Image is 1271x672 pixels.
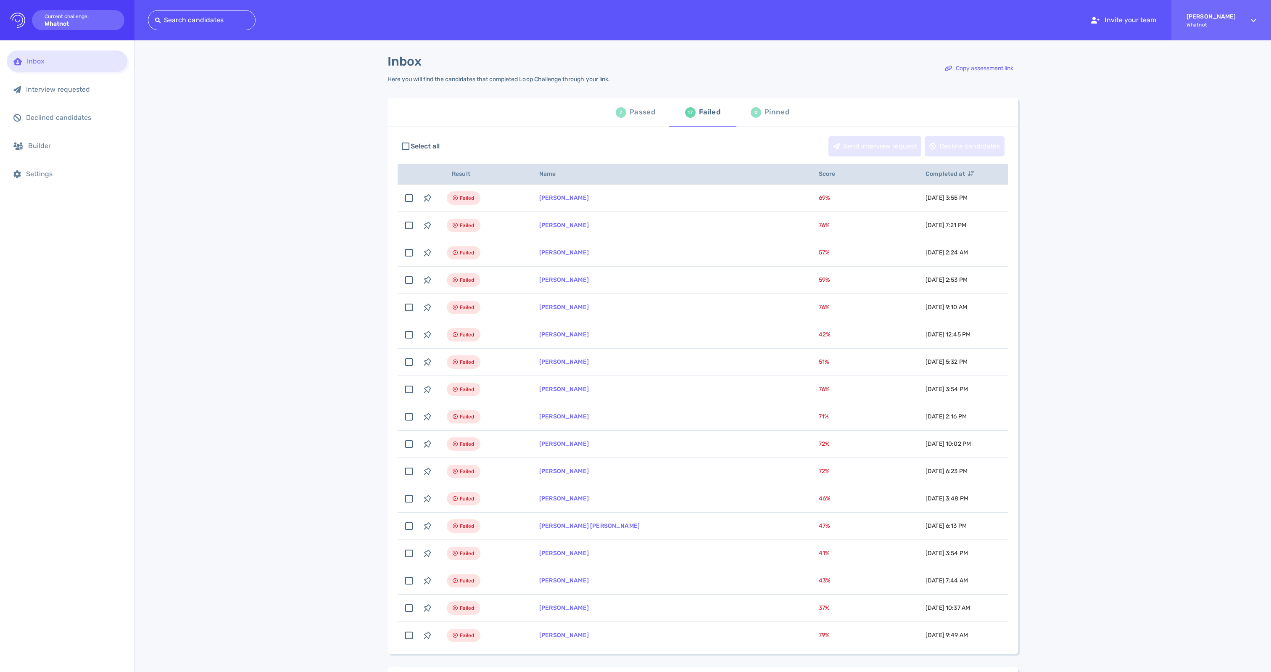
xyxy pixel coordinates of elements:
[926,331,970,338] span: [DATE] 12:45 PM
[539,170,565,177] span: Name
[819,413,829,420] span: 71 %
[539,632,589,639] a: [PERSON_NAME]
[926,413,967,420] span: [DATE] 2:16 PM
[819,331,831,338] span: 42 %
[819,249,830,256] span: 57 %
[539,386,589,393] a: [PERSON_NAME]
[926,440,971,447] span: [DATE] 10:02 PM
[926,550,968,557] span: [DATE] 3:54 PM
[539,468,589,475] a: [PERSON_NAME]
[539,331,589,338] a: [PERSON_NAME]
[819,358,829,365] span: 51 %
[1187,13,1236,20] strong: [PERSON_NAME]
[819,577,831,584] span: 43 %
[819,386,830,393] span: 76 %
[926,468,968,475] span: [DATE] 6:23 PM
[27,57,121,65] div: Inbox
[819,222,830,229] span: 76 %
[460,630,475,640] span: Failed
[411,141,440,151] span: Select all
[926,170,974,177] span: Completed at
[460,412,475,422] span: Failed
[819,194,830,201] span: 69 %
[539,304,589,311] a: [PERSON_NAME]
[819,304,830,311] span: 76 %
[26,170,121,178] div: Settings
[699,106,720,119] div: Failed
[539,413,589,420] a: [PERSON_NAME]
[539,550,589,557] a: [PERSON_NAME]
[26,85,121,93] div: Interview requested
[819,632,830,639] span: 79 %
[539,249,589,256] a: [PERSON_NAME]
[819,604,830,611] span: 37 %
[460,439,475,449] span: Failed
[819,495,831,502] span: 46 %
[926,276,968,283] span: [DATE] 2:53 PM
[751,107,761,118] div: 0
[926,522,967,529] span: [DATE] 6:13 PM
[460,603,475,613] span: Failed
[539,495,589,502] a: [PERSON_NAME]
[819,468,830,475] span: 72 %
[829,137,921,156] div: Send interview request
[460,548,475,558] span: Failed
[539,194,589,201] a: [PERSON_NAME]
[460,330,475,340] span: Failed
[926,304,967,311] span: [DATE] 9:10 AM
[539,440,589,447] a: [PERSON_NAME]
[388,54,422,69] h1: Inbox
[1187,22,1236,28] span: Whatnot
[460,521,475,531] span: Failed
[460,384,475,394] span: Failed
[926,249,968,256] span: [DATE] 2:24 AM
[925,137,1004,156] div: Decline candidates
[630,106,655,119] div: Passed
[926,577,968,584] span: [DATE] 7:44 AM
[925,136,1005,156] button: Decline candidates
[926,604,970,611] span: [DATE] 10:37 AM
[28,142,121,150] div: Builder
[460,302,475,312] span: Failed
[940,58,1018,79] button: Copy assessment link
[616,107,626,118] div: 7
[460,466,475,476] span: Failed
[539,276,589,283] a: [PERSON_NAME]
[926,386,968,393] span: [DATE] 3:54 PM
[460,357,475,367] span: Failed
[926,194,968,201] span: [DATE] 3:55 PM
[926,222,966,229] span: [DATE] 7:21 PM
[539,222,589,229] a: [PERSON_NAME]
[460,220,475,230] span: Failed
[437,164,529,185] th: Result
[941,59,1018,78] div: Copy assessment link
[765,106,789,119] div: Pinned
[460,275,475,285] span: Failed
[926,632,968,639] span: [DATE] 9:49 AM
[388,76,610,83] div: Here you will find the candidates that completed Loop Challenge through your link.
[685,107,696,118] div: 17
[926,358,968,365] span: [DATE] 5:32 PM
[819,440,830,447] span: 72 %
[819,170,845,177] span: Score
[539,604,589,611] a: [PERSON_NAME]
[26,114,121,122] div: Declined candidates
[819,550,830,557] span: 41 %
[460,193,475,203] span: Failed
[539,358,589,365] a: [PERSON_NAME]
[460,494,475,504] span: Failed
[460,576,475,586] span: Failed
[819,276,830,283] span: 59 %
[828,136,921,156] button: Send interview request
[819,522,830,529] span: 47 %
[926,495,968,502] span: [DATE] 3:48 PM
[539,522,640,529] a: [PERSON_NAME] [PERSON_NAME]
[539,577,589,584] a: [PERSON_NAME]
[460,248,475,258] span: Failed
